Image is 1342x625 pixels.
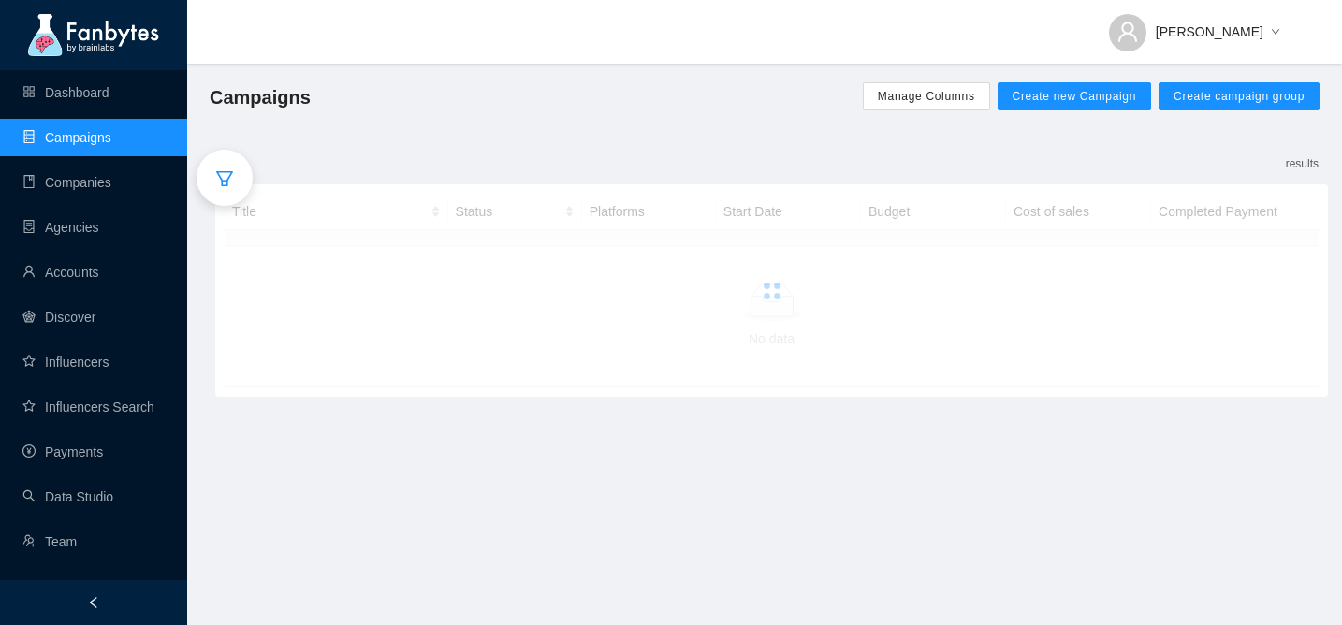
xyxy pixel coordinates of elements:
[1156,22,1263,42] span: [PERSON_NAME]
[22,355,109,370] a: starInfluencers
[22,310,95,325] a: radar-chartDiscover
[22,175,111,190] a: bookCompanies
[22,265,99,280] a: userAccounts
[22,444,103,459] a: pay-circlePayments
[1116,21,1139,43] span: user
[215,169,234,188] span: filter
[1013,89,1137,104] span: Create new Campaign
[87,596,100,609] span: left
[1174,89,1305,104] span: Create campaign group
[22,400,154,414] a: starInfluencers Search
[998,82,1152,110] button: Create new Campaign
[1286,154,1319,173] p: results
[1159,82,1320,110] button: Create campaign group
[878,89,975,104] span: Manage Columns
[22,130,111,145] a: databaseCampaigns
[22,489,113,504] a: searchData Studio
[863,82,990,110] button: Manage Columns
[22,85,109,100] a: appstoreDashboard
[22,220,99,235] a: containerAgencies
[22,534,77,549] a: usergroup-addTeam
[1094,9,1295,39] button: [PERSON_NAME]down
[1271,27,1280,38] span: down
[210,82,311,112] span: Campaigns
